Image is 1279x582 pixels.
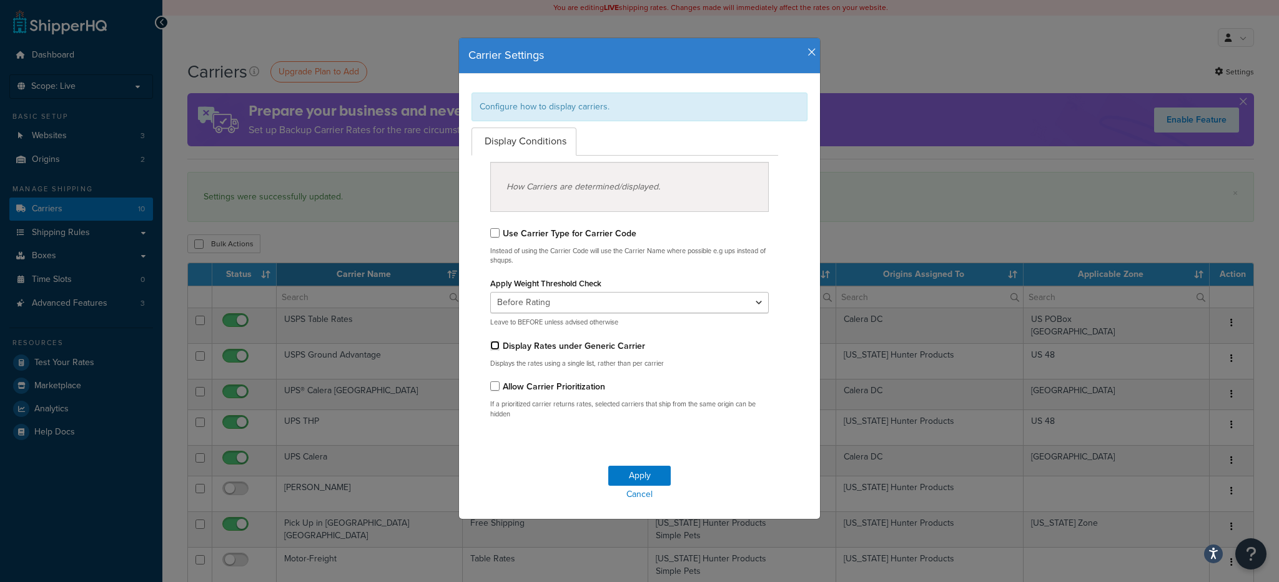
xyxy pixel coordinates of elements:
[490,341,500,350] input: Display Rates under Generic Carrier
[608,466,671,486] button: Apply
[490,228,500,238] input: Use Carrier Type for Carrier Code
[459,486,820,503] a: Cancel
[490,359,769,368] p: Displays the rates using a single list, rather than per carrier
[490,279,601,288] label: Apply Weight Threshold Check
[472,93,807,121] div: Configure how to display carriers.
[490,318,769,327] p: Leave to BEFORE unless advised otherwise
[490,246,769,266] p: Instead of using the Carrier Code will use the Carrier Name where possible e.g ups instead of shq...
[490,381,500,391] input: Allow Carrier Prioritization
[503,380,605,393] label: Allow Carrier Prioritization
[490,162,769,212] div: How Carriers are determined/displayed.
[490,399,769,419] p: If a prioritized carrier returns rates, selected carriers that ship from the same origin can be h...
[503,227,636,240] label: Use Carrier Type for Carrier Code
[468,48,811,64] h4: Carrier Settings
[472,128,576,156] a: Display Conditions
[503,339,645,353] label: Display Rates under Generic Carrier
